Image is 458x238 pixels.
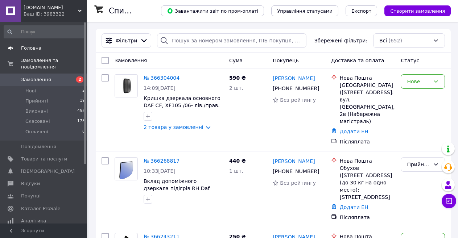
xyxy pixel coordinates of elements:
span: Оплачені [25,129,48,135]
span: Всі [379,37,387,44]
a: 2 товара у замовленні [144,124,203,130]
span: Виконані [25,108,48,114]
span: Cума [229,58,243,63]
div: Обухов ([STREET_ADDRESS] (до 30 кг на одно место): [STREET_ADDRESS] [340,164,395,201]
div: Післяплата [340,138,395,145]
span: Аналітика [21,218,46,224]
span: 1 шт. [229,168,243,174]
span: Прийняті [25,98,48,104]
span: Нові [25,88,36,94]
span: Замовлення та повідомлення [21,57,87,70]
span: 0 [82,129,85,135]
a: [PERSON_NAME] [273,75,315,82]
span: Замовлення [115,58,147,63]
span: Товари та послуги [21,156,67,162]
span: Скасовані [25,118,50,125]
button: Чат з покупцем [442,194,456,208]
img: Фото товару [115,158,137,180]
span: Без рейтингу [280,97,316,103]
span: (652) [388,38,402,43]
span: Доставка та оплата [331,58,384,63]
a: Фото товару [115,157,138,180]
button: Завантажити звіт по пром-оплаті [161,5,264,16]
span: Головна [21,45,41,51]
a: Додати ЕН [340,129,368,134]
span: Створити замовлення [390,8,445,14]
div: Ваш ID: 3983322 [24,11,87,17]
span: Без рейтингу [280,180,316,186]
span: 453 [77,108,85,114]
span: 2 [76,76,83,83]
span: Статус [401,58,419,63]
a: [PERSON_NAME] [273,158,315,165]
a: Вклад допоміжного дзеркала підігрів RH Daf ,Volvo, Renault [144,178,210,199]
span: Фільтри [116,37,137,44]
input: Пошук за номером замовлення, ПІБ покупця, номером телефону, Email, номером накладної [157,33,306,48]
a: Кришка дзеркала основного DAF CF, XF105 /06- лів./прав. [144,95,220,108]
img: Фото товару [115,78,137,93]
a: Додати ЕН [340,204,368,210]
span: Завантажити звіт по пром-оплаті [167,8,258,14]
span: Замовлення [21,76,51,83]
div: Нове [407,78,430,85]
button: Експорт [346,5,377,16]
span: 2 шт. [229,85,243,91]
span: 14:09[DATE] [144,85,176,91]
a: Створити замовлення [377,8,451,13]
div: Післяплата [340,214,395,221]
span: Tir.volyn.ua [24,4,78,11]
span: [DEMOGRAPHIC_DATA] [21,168,75,175]
span: 19 [80,98,85,104]
span: 2 [82,88,85,94]
button: Управління статусами [271,5,338,16]
span: 440 ₴ [229,158,246,164]
span: Покупець [273,58,298,63]
span: 178 [77,118,85,125]
div: Нова Пошта [340,157,395,164]
div: [PHONE_NUMBER] [271,83,319,93]
span: Експорт [351,8,372,14]
span: 590 ₴ [229,75,246,81]
span: Повідомлення [21,143,56,150]
a: № 366268817 [144,158,180,164]
button: Створити замовлення [384,5,451,16]
div: [PHONE_NUMBER] [271,166,319,176]
span: Каталог ProSale [21,205,60,212]
span: Управління статусами [277,8,333,14]
a: № 366304004 [144,75,180,81]
div: Нова Пошта [340,74,395,82]
span: Покупці [21,193,41,199]
input: Пошук [4,25,86,38]
a: Фото товару [115,74,138,97]
h1: Список замовлень [109,7,182,15]
span: 10:33[DATE] [144,168,176,174]
span: Збережені фільтри: [314,37,367,44]
div: Прийнято [407,160,430,168]
div: [GEOGRAPHIC_DATA] ([STREET_ADDRESS]: вул. [GEOGRAPHIC_DATA], 2в (Набережна магістраль) [340,82,395,125]
span: Відгуки [21,180,40,187]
